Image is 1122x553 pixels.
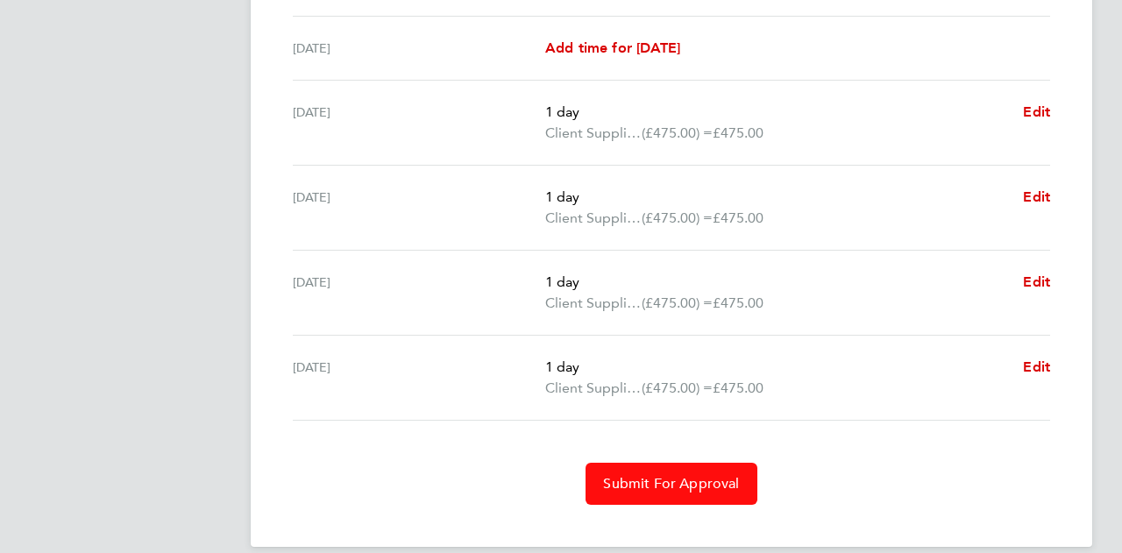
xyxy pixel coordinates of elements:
p: 1 day [545,187,1009,208]
span: (£475.00) = [642,379,713,396]
span: Client Supplied [545,123,642,144]
span: Submit For Approval [603,475,739,493]
span: Client Supplied [545,293,642,314]
div: [DATE] [293,187,545,229]
div: [DATE] [293,272,545,314]
span: Edit [1023,273,1050,290]
span: £475.00 [713,294,763,311]
a: Edit [1023,102,1050,123]
span: (£475.00) = [642,124,713,141]
p: 1 day [545,357,1009,378]
span: (£475.00) = [642,294,713,311]
a: Edit [1023,187,1050,208]
div: [DATE] [293,357,545,399]
a: Edit [1023,272,1050,293]
a: Add time for [DATE] [545,38,680,59]
span: (£475.00) = [642,209,713,226]
span: Client Supplied [545,208,642,229]
span: Add time for [DATE] [545,39,680,56]
span: Edit [1023,188,1050,205]
span: £475.00 [713,124,763,141]
a: Edit [1023,357,1050,378]
div: [DATE] [293,38,545,59]
span: Client Supplied [545,378,642,399]
span: £475.00 [713,379,763,396]
button: Submit For Approval [586,463,756,505]
span: £475.00 [713,209,763,226]
span: Edit [1023,103,1050,120]
p: 1 day [545,272,1009,293]
p: 1 day [545,102,1009,123]
span: Edit [1023,358,1050,375]
div: [DATE] [293,102,545,144]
